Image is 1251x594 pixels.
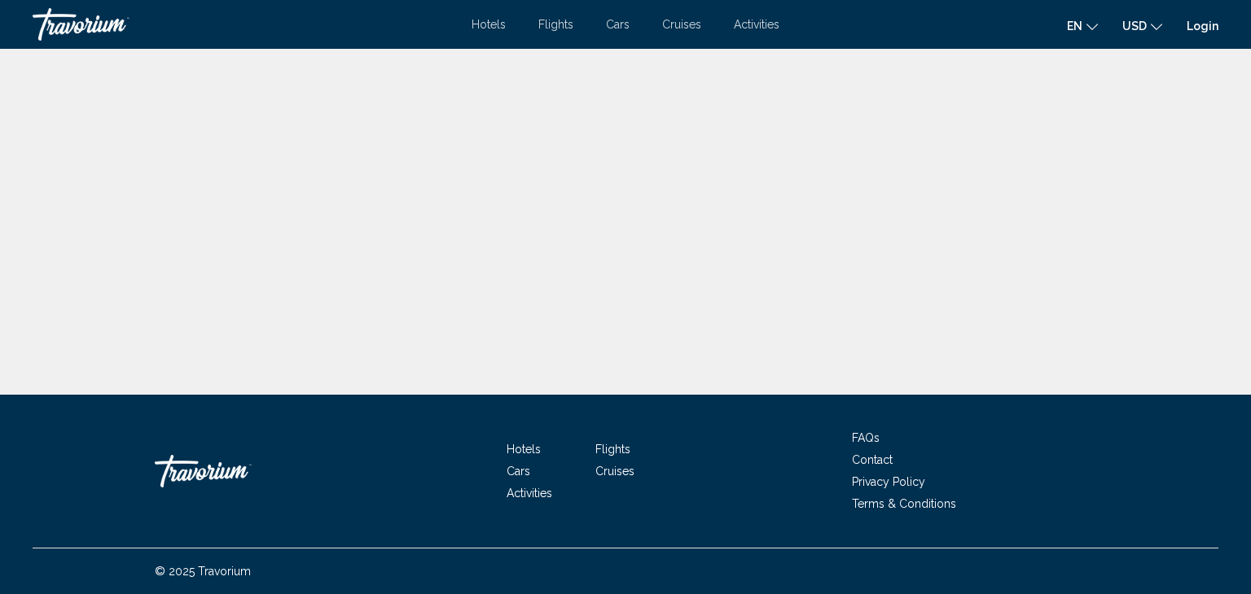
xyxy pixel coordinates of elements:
[1067,20,1082,33] span: en
[155,565,251,578] span: © 2025 Travorium
[606,18,630,31] a: Cars
[662,18,701,31] a: Cruises
[852,431,880,444] a: FAQs
[472,18,506,31] a: Hotels
[155,447,318,496] a: Travorium
[595,465,634,478] a: Cruises
[507,465,530,478] a: Cars
[33,8,455,41] a: Travorium
[595,443,630,456] a: Flights
[1122,20,1147,33] span: USD
[852,497,956,510] a: Terms & Conditions
[1187,20,1218,33] a: Login
[1067,14,1098,37] button: Change language
[507,487,552,500] a: Activities
[1122,14,1162,37] button: Change currency
[538,18,573,31] a: Flights
[734,18,779,31] a: Activities
[507,443,541,456] a: Hotels
[852,475,925,488] a: Privacy Policy
[852,453,893,466] a: Contact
